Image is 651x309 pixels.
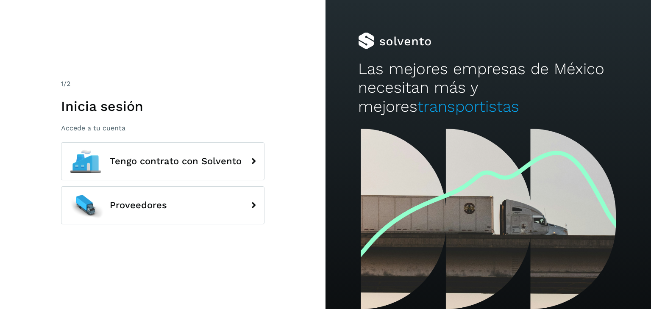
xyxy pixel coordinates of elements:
span: Proveedores [110,200,167,210]
span: Tengo contrato con Solvento [110,156,242,166]
button: Proveedores [61,186,264,224]
span: 1 [61,80,64,88]
button: Tengo contrato con Solvento [61,142,264,180]
span: transportistas [417,97,519,116]
h2: Las mejores empresas de México necesitan más y mejores [358,60,618,116]
div: /2 [61,79,264,89]
h1: Inicia sesión [61,98,264,114]
p: Accede a tu cuenta [61,124,264,132]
